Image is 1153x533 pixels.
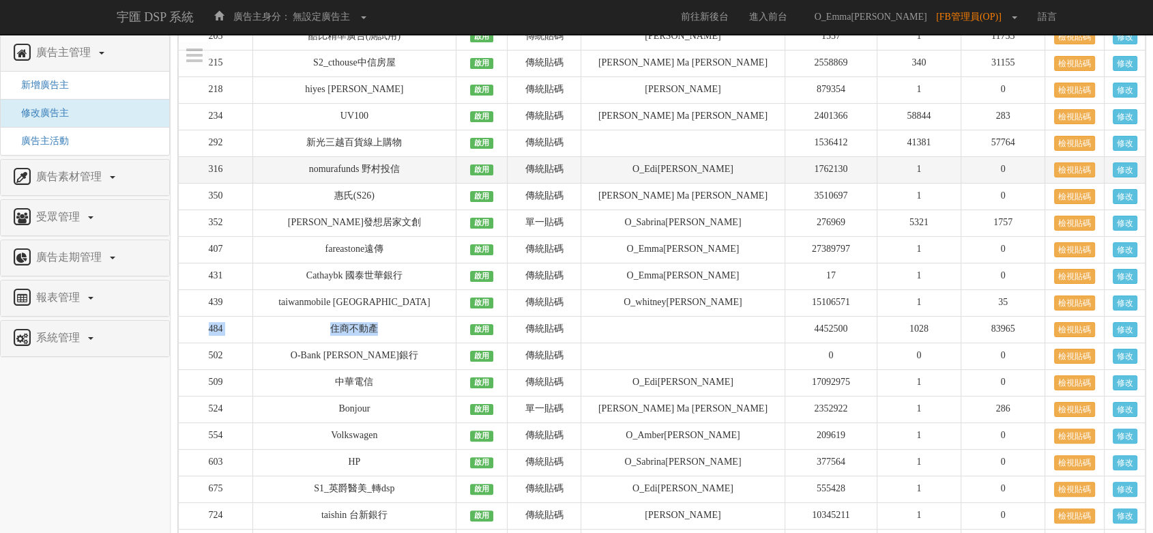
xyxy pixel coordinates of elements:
[581,476,785,503] td: O_Edi[PERSON_NAME]
[1113,109,1137,124] a: 修改
[179,450,253,476] td: 603
[253,503,456,530] td: taishin 台新銀行
[508,263,581,290] td: 傳統貼碼
[11,108,69,118] span: 修改廣告主
[961,130,1045,157] td: 57764
[785,184,877,210] td: 3510697
[581,450,785,476] td: O_Sabrina[PERSON_NAME]
[508,503,581,530] td: 傳統貼碼
[877,157,961,184] td: 1
[1054,269,1095,284] a: 檢視貼碼
[785,397,877,423] td: 2352922
[1054,216,1095,231] a: 檢視貼碼
[877,290,961,317] td: 1
[1054,455,1095,470] a: 檢視貼碼
[470,244,494,255] span: 啟用
[470,324,494,335] span: 啟用
[253,184,456,210] td: 惠氏(S26)
[877,423,961,450] td: 1
[33,291,87,303] span: 報表管理
[877,24,961,51] td: 1
[1113,216,1137,231] a: 修改
[1054,349,1095,364] a: 檢視貼碼
[581,263,785,290] td: O_Emma[PERSON_NAME]
[785,157,877,184] td: 1762130
[877,104,961,130] td: 58844
[470,111,494,122] span: 啟用
[581,24,785,51] td: [PERSON_NAME]
[785,237,877,263] td: 27389797
[785,450,877,476] td: 377564
[877,237,961,263] td: 1
[470,377,494,388] span: 啟用
[253,476,456,503] td: S1_英爵醫美_轉dsp
[470,431,494,442] span: 啟用
[1113,242,1137,257] a: 修改
[508,77,581,104] td: 傳統貼碼
[1054,375,1095,390] a: 檢視貼碼
[1113,269,1137,284] a: 修改
[877,317,961,343] td: 1028
[508,290,581,317] td: 傳統貼碼
[1054,56,1095,71] a: 檢視貼碼
[961,51,1045,77] td: 31155
[470,351,494,362] span: 啟用
[1113,402,1137,417] a: 修改
[877,476,961,503] td: 1
[1113,296,1137,311] a: 修改
[581,77,785,104] td: [PERSON_NAME]
[508,397,581,423] td: 單一貼碼
[293,12,350,22] span: 無設定廣告主
[1113,162,1137,177] a: 修改
[470,191,494,202] span: 啟用
[11,80,69,90] a: 新增廣告主
[1113,349,1137,364] a: 修改
[1113,83,1137,98] a: 修改
[961,343,1045,370] td: 0
[1113,29,1137,44] a: 修改
[961,77,1045,104] td: 0
[581,184,785,210] td: [PERSON_NAME] Ma [PERSON_NAME]
[179,423,253,450] td: 554
[581,423,785,450] td: O_Amber[PERSON_NAME]
[1113,375,1137,390] a: 修改
[11,287,159,309] a: 報表管理
[470,31,494,42] span: 啟用
[508,476,581,503] td: 傳統貼碼
[785,24,877,51] td: 1557
[179,77,253,104] td: 218
[470,218,494,229] span: 啟用
[253,104,456,130] td: UV100
[11,328,159,349] a: 系統管理
[581,51,785,77] td: [PERSON_NAME] Ma [PERSON_NAME]
[470,58,494,69] span: 啟用
[961,104,1045,130] td: 283
[179,343,253,370] td: 502
[877,210,961,237] td: 5321
[1054,482,1095,497] a: 檢視貼碼
[785,104,877,130] td: 2401366
[11,136,69,146] span: 廣告主活動
[581,157,785,184] td: O_Edi[PERSON_NAME]
[33,332,87,343] span: 系統管理
[1054,429,1095,444] a: 檢視貼碼
[253,210,456,237] td: [PERSON_NAME]發想居家文創
[508,130,581,157] td: 傳統貼碼
[470,138,494,149] span: 啟用
[179,317,253,343] td: 484
[785,210,877,237] td: 276969
[785,290,877,317] td: 15106571
[877,51,961,77] td: 340
[33,251,108,263] span: 廣告走期管理
[936,12,1008,22] span: [FB管理員(OP)]
[1054,322,1095,337] a: 檢視貼碼
[470,164,494,175] span: 啟用
[581,290,785,317] td: O_whitney[PERSON_NAME]
[785,476,877,503] td: 555428
[253,51,456,77] td: S2_cthouse中信房屋
[253,343,456,370] td: O-Bank [PERSON_NAME]銀行
[253,450,456,476] td: HP
[785,263,877,290] td: 17
[785,423,877,450] td: 209619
